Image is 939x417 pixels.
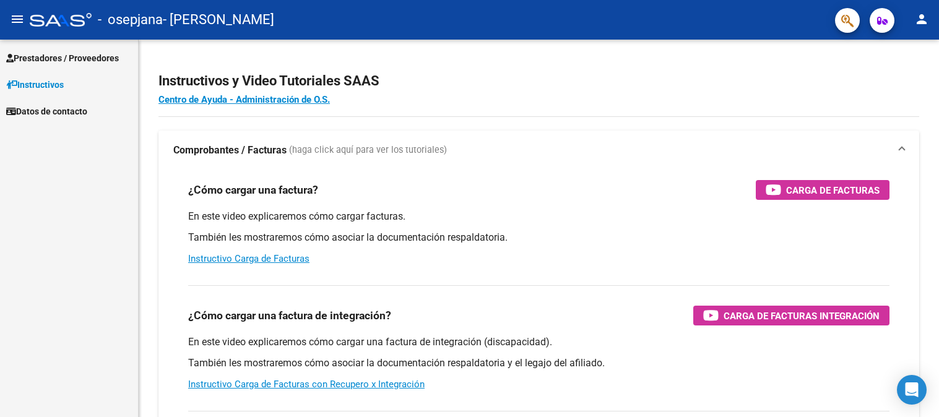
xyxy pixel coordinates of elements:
div: Open Intercom Messenger [897,375,927,405]
span: - osepjana [98,6,163,33]
p: También les mostraremos cómo asociar la documentación respaldatoria. [188,231,889,244]
p: En este video explicaremos cómo cargar facturas. [188,210,889,223]
a: Instructivo Carga de Facturas con Recupero x Integración [188,379,425,390]
mat-icon: menu [10,12,25,27]
span: Carga de Facturas [786,183,880,198]
mat-icon: person [914,12,929,27]
h2: Instructivos y Video Tutoriales SAAS [158,69,919,93]
h3: ¿Cómo cargar una factura de integración? [188,307,391,324]
a: Centro de Ayuda - Administración de O.S. [158,94,330,105]
span: - [PERSON_NAME] [163,6,274,33]
a: Instructivo Carga de Facturas [188,253,309,264]
p: En este video explicaremos cómo cargar una factura de integración (discapacidad). [188,335,889,349]
p: También les mostraremos cómo asociar la documentación respaldatoria y el legajo del afiliado. [188,356,889,370]
h3: ¿Cómo cargar una factura? [188,181,318,199]
span: (haga click aquí para ver los tutoriales) [289,144,447,157]
span: Instructivos [6,78,64,92]
button: Carga de Facturas [756,180,889,200]
span: Carga de Facturas Integración [724,308,880,324]
button: Carga de Facturas Integración [693,306,889,325]
span: Prestadores / Proveedores [6,51,119,65]
strong: Comprobantes / Facturas [173,144,287,157]
mat-expansion-panel-header: Comprobantes / Facturas (haga click aquí para ver los tutoriales) [158,131,919,170]
span: Datos de contacto [6,105,87,118]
